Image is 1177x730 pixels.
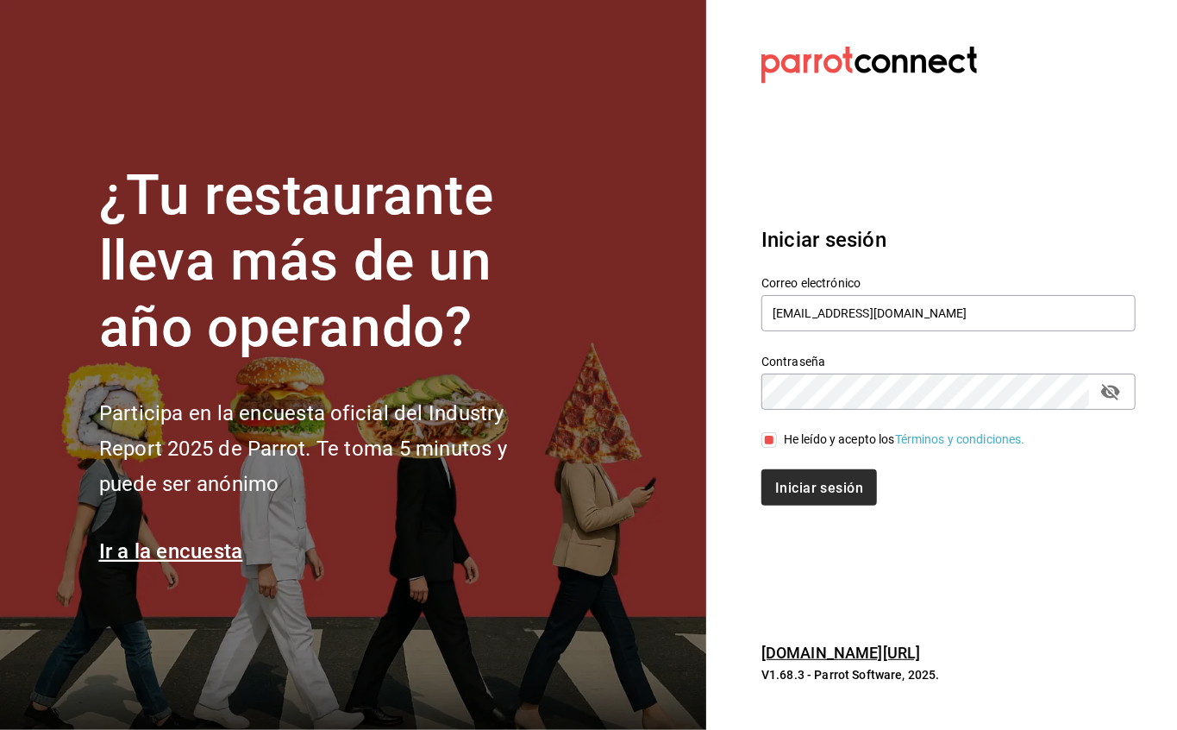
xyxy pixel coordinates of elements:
[775,480,863,496] font: Iniciar sesión
[99,163,494,361] font: ¿Tu restaurante lleva más de un año operando?
[761,228,886,252] font: Iniciar sesión
[895,432,1025,446] a: Términos y condiciones.
[784,432,895,446] font: He leído y acepto los
[99,401,507,496] font: Participa en la encuesta oficial del Industry Report 2025 de Parrot. Te toma 5 minutos y puede se...
[761,276,861,290] font: Correo electrónico
[761,644,920,662] a: [DOMAIN_NAME][URL]
[99,539,243,563] a: Ir a la encuesta
[761,295,1136,331] input: Ingresa tu correo electrónico
[761,355,825,368] font: Contraseña
[761,469,877,506] button: Iniciar sesión
[1096,377,1125,406] button: campo de contraseña
[761,668,940,682] font: V1.68.3 - Parrot Software, 2025.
